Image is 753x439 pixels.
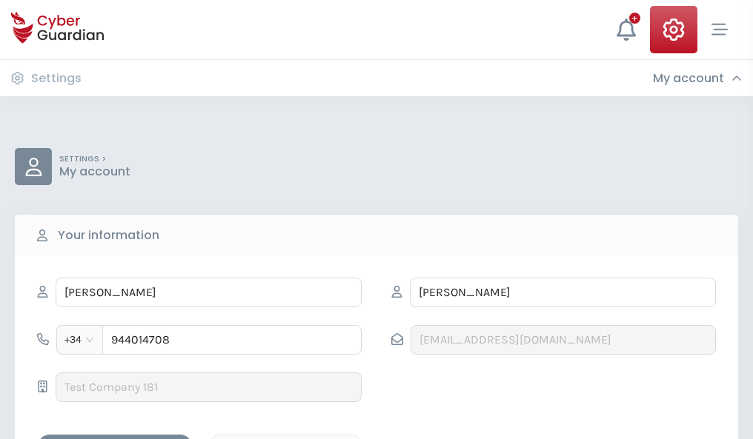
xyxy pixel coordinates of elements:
b: Your information [58,227,159,244]
div: + [629,13,640,24]
p: SETTINGS > [59,154,130,164]
h3: Settings [31,71,82,86]
h3: My account [653,71,724,86]
span: +34 [64,329,95,351]
div: My account [653,71,742,86]
p: My account [59,164,130,179]
input: 612345678 [102,325,362,355]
